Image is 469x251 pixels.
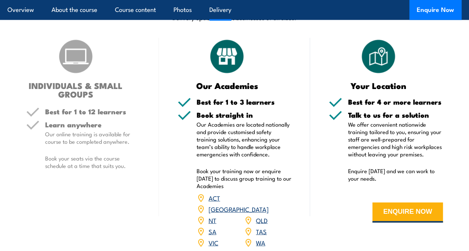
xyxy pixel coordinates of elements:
[197,167,292,190] p: Book your training now or enquire [DATE] to discuss group training to our Academies
[209,216,216,225] a: NT
[197,98,292,105] h5: Best for 1 to 3 learners
[256,227,267,236] a: TAS
[348,121,443,158] p: We offer convenient nationwide training tailored to you, ensuring your staff are well-prepared fo...
[372,203,443,223] button: ENQUIRE NOW
[348,167,443,182] p: Enquire [DATE] and we can work to your needs.
[45,121,140,128] h5: Learn anywhere
[178,81,277,90] h3: Our Academies
[26,81,125,98] h3: INDIVIDUALS & SMALL GROUPS
[45,130,140,145] p: Our online training is available for course to be completed anywhere.
[256,238,265,247] a: WA
[329,81,428,90] h3: Your Location
[209,193,220,202] a: ACT
[209,204,269,213] a: [GEOGRAPHIC_DATA]
[45,155,140,169] p: Book your seats via the course schedule at a time that suits you.
[348,98,443,105] h5: Best for 4 or more learners
[256,216,268,225] a: QLD
[209,227,216,236] a: SA
[197,111,292,118] h5: Book straight in
[209,238,218,247] a: VIC
[45,108,140,115] h5: Best for 1 to 12 learners
[197,121,292,158] p: Our Academies are located nationally and provide customised safety training solutions, enhancing ...
[348,111,443,118] h5: Talk to us for a solution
